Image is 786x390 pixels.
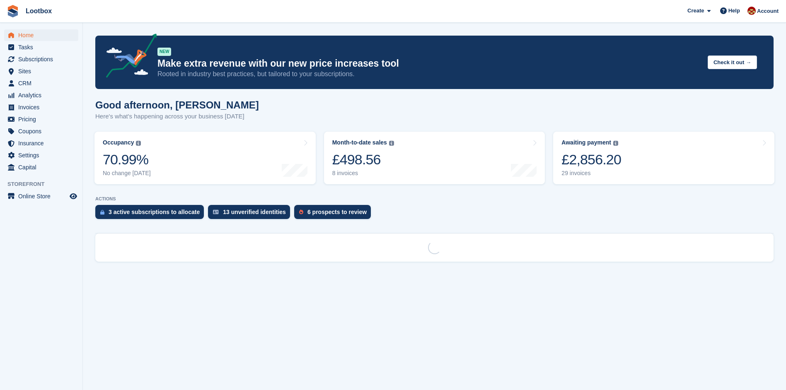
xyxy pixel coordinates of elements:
span: Help [728,7,740,15]
span: Pricing [18,113,68,125]
a: menu [4,65,78,77]
span: Tasks [18,41,68,53]
img: Chad Brown [747,7,756,15]
span: Capital [18,161,68,173]
p: Make extra revenue with our new price increases tool [157,58,701,70]
div: Occupancy [103,139,134,146]
a: Awaiting payment £2,856.20 29 invoices [553,132,774,184]
div: No change [DATE] [103,170,151,177]
span: Insurance [18,137,68,149]
span: CRM [18,77,68,89]
div: 70.99% [103,151,151,168]
a: 6 prospects to review [294,205,375,223]
span: Coupons [18,125,68,137]
a: 13 unverified identities [208,205,294,223]
div: 3 active subscriptions to allocate [109,209,200,215]
img: icon-info-grey-7440780725fd019a000dd9b08b2336e03edf1995a4989e88bcd33f0948082b44.svg [613,141,618,146]
a: menu [4,53,78,65]
div: £498.56 [332,151,394,168]
a: Occupancy 70.99% No change [DATE] [94,132,316,184]
a: Lootbox [22,4,55,18]
div: 6 prospects to review [307,209,367,215]
div: Month-to-date sales [332,139,387,146]
a: menu [4,149,78,161]
a: Month-to-date sales £498.56 8 invoices [324,132,545,184]
div: £2,856.20 [561,151,621,168]
div: 29 invoices [561,170,621,177]
img: active_subscription_to_allocate_icon-d502201f5373d7db506a760aba3b589e785aa758c864c3986d89f69b8ff3... [100,209,104,215]
img: stora-icon-8386f47178a22dfd0bd8f6a31ec36ba5ce8667c1dd55bd0f319d3a0aa187defe.svg [7,5,19,17]
a: menu [4,125,78,137]
span: Sites [18,65,68,77]
div: NEW [157,48,171,56]
span: Settings [18,149,68,161]
button: Check it out → [708,55,757,69]
div: 8 invoices [332,170,394,177]
span: Account [757,7,779,15]
div: 13 unverified identities [223,209,286,215]
span: Create [687,7,704,15]
p: Here's what's happening across your business [DATE] [95,112,259,121]
a: 3 active subscriptions to allocate [95,205,208,223]
a: menu [4,161,78,173]
img: verify_identity-adf6edd0f0f0b5bbfe63781bf79b02c33cf7c696d77639b501bdc392416b5a36.svg [213,209,219,214]
img: price-adjustments-announcement-icon-8257ccfd72463d97f412b2fc003d46551f7dbcb40ab6d574587a9cd5c0d94... [99,34,157,81]
a: menu [4,113,78,125]
p: Rooted in industry best practices, but tailored to your subscriptions. [157,70,701,79]
img: prospect-51fa495bee0391a8d652442698ab0144808aea92771e9ea1ae160a38d050c398.svg [299,209,303,214]
a: menu [4,77,78,89]
a: menu [4,190,78,202]
span: Invoices [18,101,68,113]
span: Online Store [18,190,68,202]
a: menu [4,41,78,53]
a: menu [4,137,78,149]
p: ACTIONS [95,196,774,202]
span: Storefront [7,180,82,188]
span: Home [18,29,68,41]
span: Analytics [18,89,68,101]
h1: Good afternoon, [PERSON_NAME] [95,99,259,111]
img: icon-info-grey-7440780725fd019a000dd9b08b2336e03edf1995a4989e88bcd33f0948082b44.svg [136,141,141,146]
a: menu [4,29,78,41]
div: Awaiting payment [561,139,611,146]
a: menu [4,101,78,113]
a: Preview store [68,191,78,201]
img: icon-info-grey-7440780725fd019a000dd9b08b2336e03edf1995a4989e88bcd33f0948082b44.svg [389,141,394,146]
a: menu [4,89,78,101]
span: Subscriptions [18,53,68,65]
